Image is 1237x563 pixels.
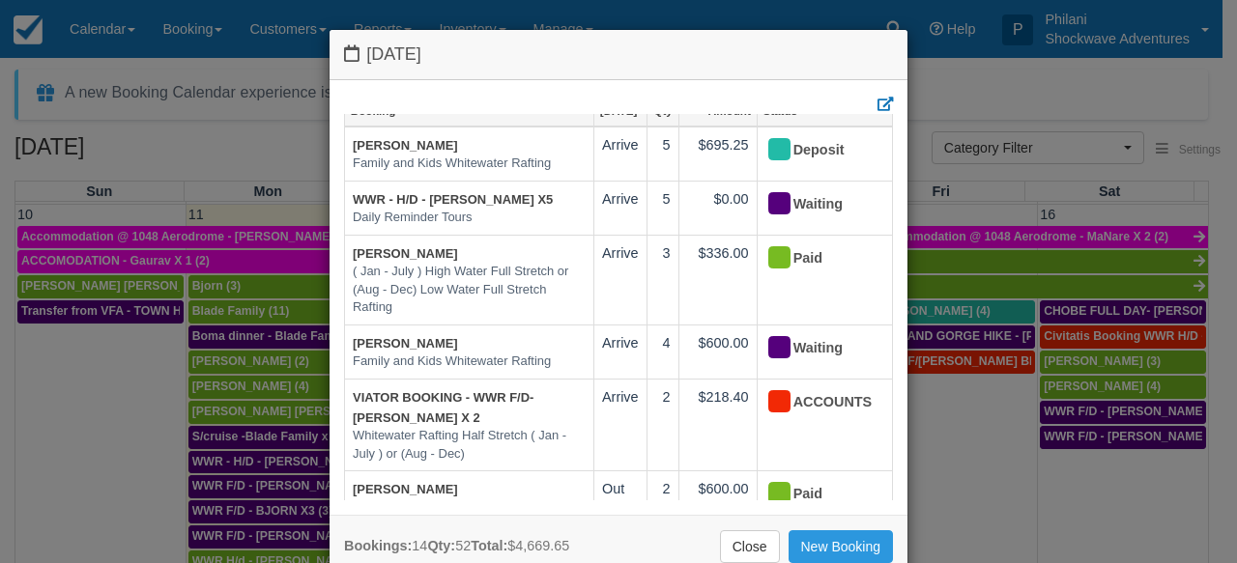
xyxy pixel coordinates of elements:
h4: [DATE] [344,44,893,65]
a: New Booking [789,530,894,563]
strong: Qty: [427,538,455,553]
a: [PERSON_NAME] [353,246,458,261]
td: Arrive [593,379,647,470]
div: Paid [765,479,868,510]
div: Waiting [765,333,868,364]
div: ACCOUNTS [765,387,868,418]
div: Waiting [765,189,868,220]
strong: Total: [471,538,507,553]
a: Close [720,530,780,563]
a: [PERSON_NAME] [353,138,458,153]
em: ( Jan - July ) High Water Full Stretch or (Aug - Dec) Low Water Full Stretch Rafting [353,263,586,317]
td: Arrive [593,324,647,379]
td: Out [593,471,647,561]
div: 14 52 $4,669.65 [344,536,569,556]
em: Daily Reminder Tours [353,209,586,227]
td: $600.00 [678,471,757,561]
td: Arrive [593,235,647,324]
td: $600.00 [678,324,757,379]
em: Whitewater Rafting Half Stretch ( Jan - July ) or (Aug - Dec) [353,427,586,463]
em: Whitewater Rafting Half Stretch ( Jan - July ) or (Aug - Dec), Half Day (5 Hours Fishing on the Z... [353,499,586,553]
strong: Bookings: [344,538,412,553]
td: 2 [647,471,678,561]
td: 5 [647,127,678,182]
a: VIATOR BOOKING - WWR F/D- [PERSON_NAME] X 2 [353,390,533,425]
a: [PERSON_NAME] [353,482,458,496]
td: 5 [647,181,678,235]
td: $0.00 [678,181,757,235]
a: WWR - H/D - [PERSON_NAME] X5 [353,192,553,207]
div: Paid [765,243,868,274]
em: Family and Kids Whitewater Rafting [353,155,586,173]
em: Family and Kids Whitewater Rafting [353,352,586,371]
td: $695.25 [678,127,757,182]
td: Arrive [593,127,647,182]
td: 3 [647,235,678,324]
div: Deposit [765,135,868,166]
td: 2 [647,379,678,470]
td: 4 [647,324,678,379]
td: Arrive [593,181,647,235]
a: [PERSON_NAME] [353,336,458,351]
td: $218.40 [678,379,757,470]
td: $336.00 [678,235,757,324]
